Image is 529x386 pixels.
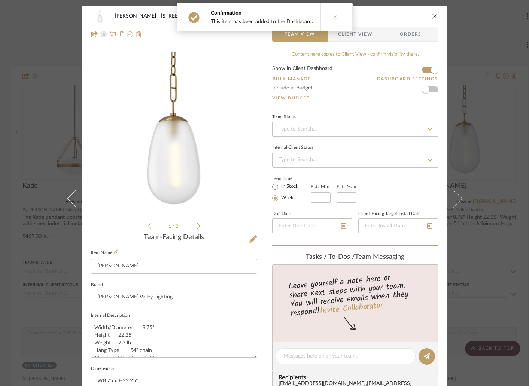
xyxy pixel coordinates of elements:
[311,184,330,189] label: Est. Min
[272,253,438,261] div: team Messaging
[272,95,438,101] a: View Budget
[338,27,373,42] span: Client View
[91,259,257,274] input: Enter Item Name
[115,13,213,19] span: [PERSON_NAME] - [STREET_ADDRESS]
[280,195,296,202] label: Weeks
[176,224,179,229] span: 2
[168,224,172,229] span: 1
[91,314,130,318] label: Internal Description
[272,218,352,233] input: Enter Due Date
[272,175,311,182] label: Lead Time
[377,76,438,82] button: Dashboard Settings
[91,283,103,287] label: Brand
[272,115,296,119] div: Team Status
[91,233,257,242] div: Team-Facing Details
[337,184,356,189] label: Est. Max
[272,182,311,203] mat-radio-group: Select item type
[91,249,118,256] label: Item Name
[91,9,109,24] img: 678c772e-7dc6-4582-8eb3-9b0c9c15ef80_48x40.jpg
[211,9,313,17] div: Confirmation
[432,13,438,19] button: close
[172,224,176,229] span: /
[358,218,438,233] input: Enter Install Date
[272,146,313,150] div: Internal Client Status
[91,52,257,214] div: 0
[272,51,438,58] div: Content here copies to Client View - confirm visibility there.
[211,18,313,25] div: This item has been added to the Dashboard.
[280,183,298,190] label: In Stock
[279,374,435,381] span: Recipients:
[319,299,383,318] a: Invite Collaborator
[136,31,142,37] img: Remove from project
[272,153,438,168] input: Type to Search…
[272,212,291,216] label: Due Date
[392,27,430,42] span: Orders
[93,52,255,214] img: 678c772e-7dc6-4582-8eb3-9b0c9c15ef80_436x436.jpg
[91,367,114,371] label: Dimensions
[271,270,439,320] div: Leave yourself a note here or share next steps with your team. You will receive emails when they ...
[272,76,311,82] button: Bulk Manage
[272,122,438,137] input: Type to Search…
[91,289,257,304] input: Enter Brand
[358,212,420,216] label: Client-Facing Target Install Date
[306,254,355,260] span: Tasks / To-Dos /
